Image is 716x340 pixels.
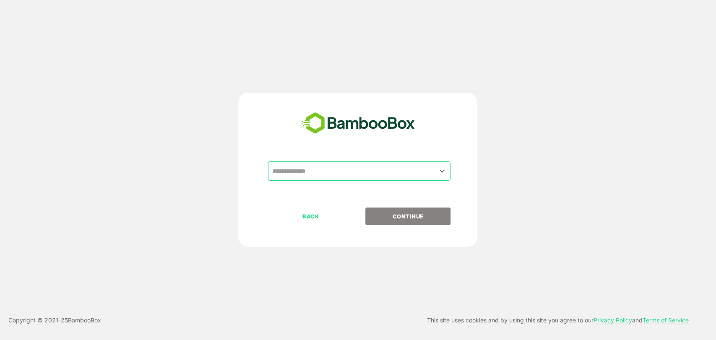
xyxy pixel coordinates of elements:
[297,109,419,137] img: bamboobox
[8,315,101,325] p: Copyright © 2021- 25 BambooBox
[643,317,689,324] a: Terms of Service
[427,315,689,325] p: This site uses cookies and by using this site you agree to our and
[436,165,448,176] button: Open
[366,212,450,221] p: CONTINUE
[269,212,353,221] p: BACK
[365,208,450,225] button: CONTINUE
[268,208,353,225] button: BACK
[594,317,632,324] a: Privacy Policy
